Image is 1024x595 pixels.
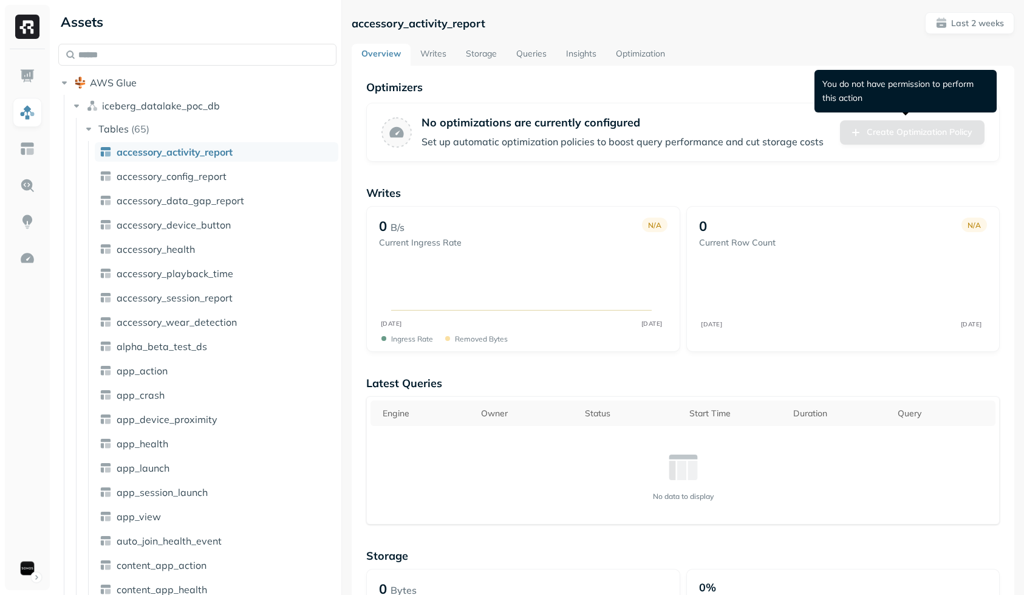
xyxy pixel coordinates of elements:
[606,44,675,66] a: Optimization
[74,77,86,89] img: root
[70,96,337,115] button: iceberg_datalake_poc_db
[95,385,338,405] a: app_crash
[95,142,338,162] a: accessory_activity_report
[366,549,1000,563] p: Storage
[19,214,35,230] img: Insights
[117,486,208,498] span: app_session_launch
[100,511,112,523] img: table
[19,177,35,193] img: Query Explorer
[898,408,990,419] div: Query
[117,146,233,158] span: accessory_activity_report
[117,535,222,547] span: auto_join_health_event
[701,320,722,328] tspan: [DATE]
[100,316,112,328] img: table
[100,267,112,280] img: table
[117,243,195,255] span: accessory_health
[19,250,35,266] img: Optimization
[95,410,338,429] a: app_device_proximity
[19,68,35,84] img: Dashboard
[352,44,411,66] a: Overview
[117,292,233,304] span: accessory_session_report
[100,340,112,353] img: table
[117,365,168,377] span: app_action
[352,16,485,30] p: accessory_activity_report
[100,559,112,571] img: table
[699,580,716,594] p: 0%
[925,12,1014,34] button: Last 2 weeks
[100,219,112,231] img: table
[95,531,338,551] a: auto_join_health_event
[648,221,661,230] p: N/A
[117,194,244,207] span: accessory_data_gap_report
[100,438,112,450] img: table
[131,123,149,135] p: ( 65 )
[366,186,1000,200] p: Writes
[100,243,112,255] img: table
[95,167,338,186] a: accessory_config_report
[95,312,338,332] a: accessory_wear_detection
[100,170,112,182] img: table
[83,119,338,139] button: Tables(65)
[689,408,781,419] div: Start Time
[653,492,714,501] p: No data to display
[699,237,776,249] p: Current Row Count
[100,194,112,207] img: table
[19,141,35,157] img: Asset Explorer
[366,376,1000,390] p: Latest Queries
[585,408,677,419] div: Status
[117,219,231,231] span: accessory_device_button
[117,267,233,280] span: accessory_playback_time
[117,438,168,450] span: app_health
[951,18,1004,29] p: Last 2 weeks
[793,408,885,419] div: Duration
[456,44,507,66] a: Storage
[117,316,237,328] span: accessory_wear_detection
[961,320,982,328] tspan: [DATE]
[95,507,338,526] a: app_view
[95,458,338,478] a: app_launch
[102,100,220,112] span: iceberg_datalake_poc_db
[411,44,456,66] a: Writes
[95,337,338,356] a: alpha_beta_test_ds
[100,292,112,304] img: table
[95,215,338,235] a: accessory_device_button
[968,221,981,230] p: N/A
[86,100,98,112] img: namespace
[822,77,989,105] p: You do not have permission to perform this action
[391,334,433,343] p: Ingress Rate
[391,220,404,235] p: B/s
[117,559,207,571] span: content_app_action
[481,408,573,419] div: Owner
[381,320,402,328] tspan: [DATE]
[117,462,169,474] span: app_launch
[95,361,338,380] a: app_action
[379,237,462,249] p: Current Ingress Rate
[100,389,112,401] img: table
[58,12,336,32] div: Assets
[117,511,161,523] span: app_view
[641,320,663,328] tspan: [DATE]
[100,365,112,377] img: table
[58,73,336,92] button: AWS Glue
[100,535,112,547] img: table
[379,218,387,235] p: 0
[95,288,338,308] a: accessory_session_report
[117,389,165,401] span: app_crash
[19,560,36,577] img: Sonos
[507,44,556,66] a: Queries
[98,123,129,135] span: Tables
[117,170,227,182] span: accessory_config_report
[100,486,112,498] img: table
[95,191,338,210] a: accessory_data_gap_report
[19,105,35,120] img: Assets
[117,413,217,425] span: app_device_proximity
[100,462,112,474] img: table
[383,408,468,419] div: Engine
[556,44,606,66] a: Insights
[100,146,112,158] img: table
[422,115,824,129] p: No optimizations are currently configured
[455,334,508,343] p: Removed bytes
[90,77,137,89] span: AWS Glue
[100,413,112,425] img: table
[95,434,338,453] a: app_health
